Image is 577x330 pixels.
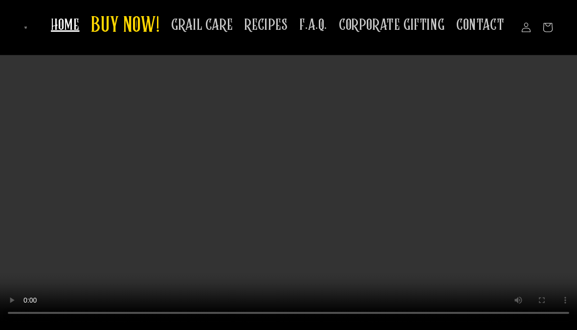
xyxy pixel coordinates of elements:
a: HOME [45,10,85,41]
a: CORPORATE GIFTING [333,10,450,41]
span: RECIPES [244,16,288,35]
span: CONTACT [456,16,504,35]
span: F.A.Q. [299,16,327,35]
span: HOME [51,16,79,35]
span: CORPORATE GIFTING [339,16,444,35]
a: RECIPES [239,10,293,41]
a: F.A.Q. [293,10,333,41]
a: GRAIL CARE [165,10,239,41]
span: GRAIL CARE [171,16,233,35]
a: BUY NOW! [85,7,165,45]
a: CONTACT [450,10,510,41]
img: The Whiskey Grail [24,26,27,29]
span: BUY NOW! [91,13,159,40]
